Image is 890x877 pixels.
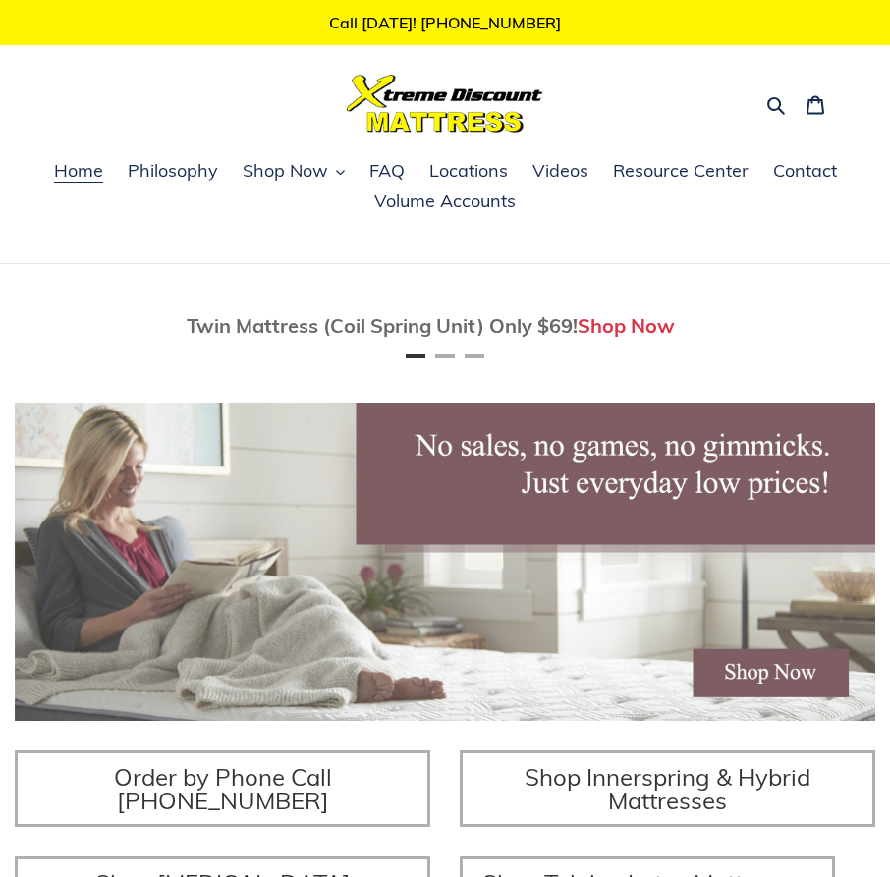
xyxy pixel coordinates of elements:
[532,159,588,183] span: Videos
[429,159,508,183] span: Locations
[578,313,675,338] a: Shop Now
[374,190,516,213] span: Volume Accounts
[419,157,518,187] a: Locations
[243,159,328,183] span: Shop Now
[763,157,847,187] a: Contact
[128,159,218,183] span: Philosophy
[460,750,875,827] a: Shop Innerspring & Hybrid Mattresses
[15,403,875,721] img: herobannermay2022-1652879215306_1200x.jpg
[773,159,837,183] span: Contact
[44,157,113,187] a: Home
[360,157,415,187] a: FAQ
[525,762,810,815] span: Shop Innerspring & Hybrid Mattresses
[54,159,103,183] span: Home
[187,313,578,338] span: Twin Mattress (Coil Spring Unit) Only $69!
[603,157,758,187] a: Resource Center
[465,354,484,358] button: Page 3
[523,157,598,187] a: Videos
[406,354,425,358] button: Page 1
[233,157,355,187] button: Shop Now
[15,750,430,827] a: Order by Phone Call [PHONE_NUMBER]
[114,762,332,815] span: Order by Phone Call [PHONE_NUMBER]
[347,75,543,133] img: Xtreme Discount Mattress
[613,159,749,183] span: Resource Center
[369,159,405,183] span: FAQ
[435,354,455,358] button: Page 2
[364,188,526,217] a: Volume Accounts
[118,157,228,187] a: Philosophy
